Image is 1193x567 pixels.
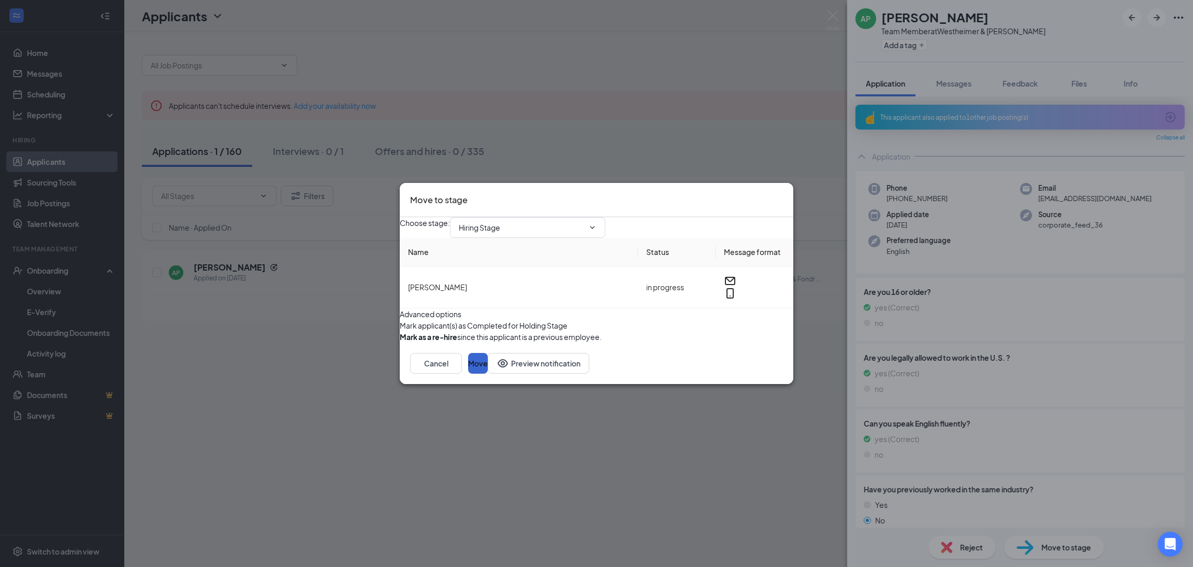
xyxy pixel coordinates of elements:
[400,238,638,266] th: Name
[400,331,602,343] div: since this applicant is a previous employee.
[468,353,488,374] button: Move
[400,217,450,238] span: Choose stage :
[724,275,736,287] svg: Email
[408,282,467,292] span: [PERSON_NAME]
[1158,532,1183,557] div: Open Intercom Messenger
[488,353,589,374] button: Preview notificationEye
[716,238,793,266] th: Message format
[400,332,457,342] b: Mark as a re-hire
[638,238,716,266] th: Status
[638,266,716,308] td: in progress
[400,320,568,331] span: Mark applicant(s) as Completed for Holding Stage
[588,223,596,232] svg: ChevronDown
[724,287,736,300] svg: MobileSms
[400,308,793,320] div: Advanced options
[497,357,509,370] svg: Eye
[410,193,468,207] h3: Move to stage
[410,353,462,374] button: Cancel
